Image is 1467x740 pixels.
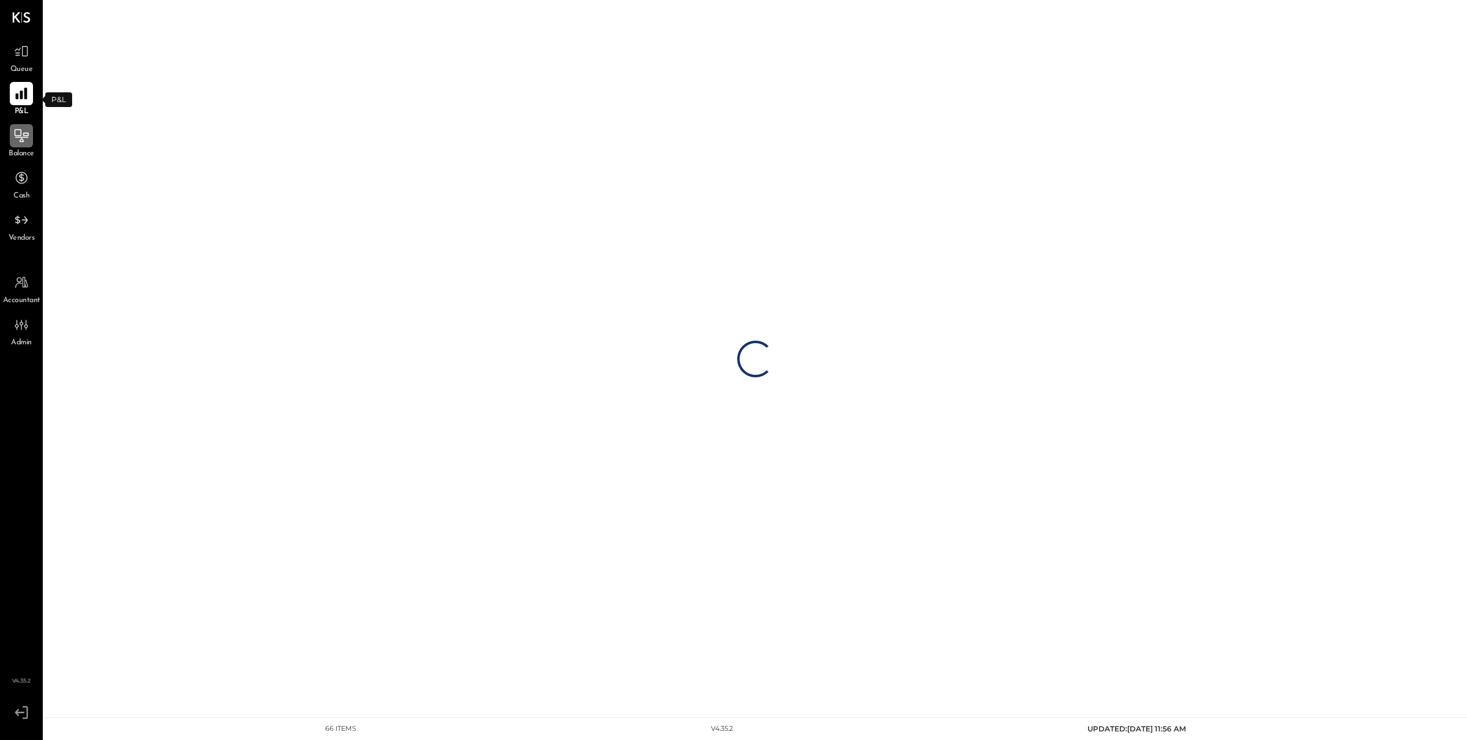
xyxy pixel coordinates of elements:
[325,724,356,734] div: 66 items
[1,209,42,244] a: Vendors
[1,124,42,160] a: Balance
[1,82,42,117] a: P&L
[711,724,733,734] div: v 4.35.2
[45,92,72,107] div: P&L
[9,233,35,244] span: Vendors
[1087,724,1186,733] span: UPDATED: [DATE] 11:56 AM
[1,271,42,306] a: Accountant
[3,295,40,306] span: Accountant
[13,191,29,202] span: Cash
[10,64,33,75] span: Queue
[1,166,42,202] a: Cash
[9,149,34,160] span: Balance
[1,40,42,75] a: Queue
[11,338,32,349] span: Admin
[15,106,29,117] span: P&L
[1,313,42,349] a: Admin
